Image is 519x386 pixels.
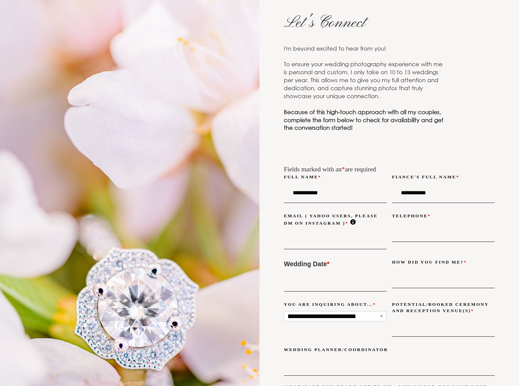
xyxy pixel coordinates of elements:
label: Fiance's Full Name [392,174,459,180]
h3: Let's Connect [284,14,446,32]
div: Fields marked with an are required [284,164,495,174]
span: Wedding Date [284,260,329,268]
label: Wedding Planner/Coordinator [284,347,388,353]
label: Email ( Yahoo users, please DM on instagram ) [284,213,387,227]
label: Full Name [284,174,321,180]
label: You are inquiring about... [284,301,376,308]
b: Because of this high-touch approach with all my couples, complete the form below to check for ava... [284,108,443,131]
label: How did you find me? [392,259,467,266]
h4: I'm beyond excited to hear from you! To ensure your wedding photography experience with me is per... [284,45,446,132]
label: Telephone [392,213,431,219]
label: Potential/Booked Ceremony and Reception Venue(s) [392,301,495,314]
